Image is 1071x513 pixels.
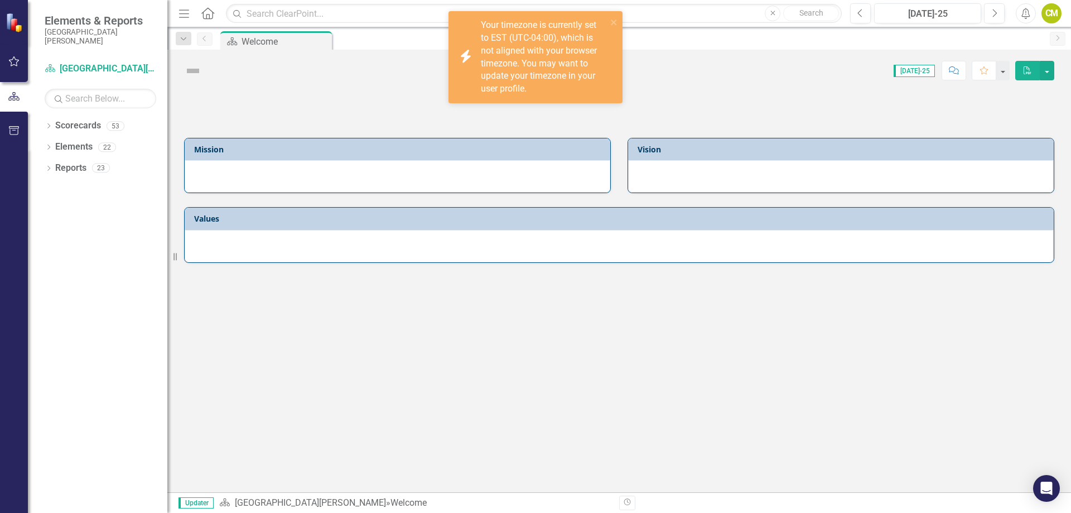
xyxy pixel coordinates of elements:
button: close [610,16,618,28]
h3: Mission [194,145,605,154]
div: » [219,497,611,510]
span: Search [799,8,823,17]
span: Updater [178,497,214,509]
a: Reports [55,162,86,175]
a: Scorecards [55,119,101,132]
div: 53 [107,121,124,131]
div: Welcome [390,497,427,508]
div: 22 [98,142,116,152]
img: ClearPoint Strategy [6,13,25,32]
span: [DATE]-25 [894,65,935,77]
input: Search Below... [45,89,156,108]
h3: Vision [638,145,1048,154]
small: [GEOGRAPHIC_DATA][PERSON_NAME] [45,27,156,46]
button: CM [1041,3,1062,23]
span: Elements & Reports [45,14,156,27]
a: Elements [55,141,93,154]
div: [DATE]-25 [878,7,977,21]
div: Your timezone is currently set to EST (UTC-04:00), which is not aligned with your browser timezon... [481,19,607,95]
img: Not Defined [184,62,202,80]
h3: Values [194,214,1048,223]
div: 23 [92,164,110,173]
button: Search [783,6,839,21]
div: Welcome [242,35,329,49]
div: Open Intercom Messenger [1033,475,1060,502]
a: [GEOGRAPHIC_DATA][PERSON_NAME] [235,497,386,508]
input: Search ClearPoint... [226,4,842,23]
a: [GEOGRAPHIC_DATA][PERSON_NAME] [45,63,156,75]
button: [DATE]-25 [874,3,981,23]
